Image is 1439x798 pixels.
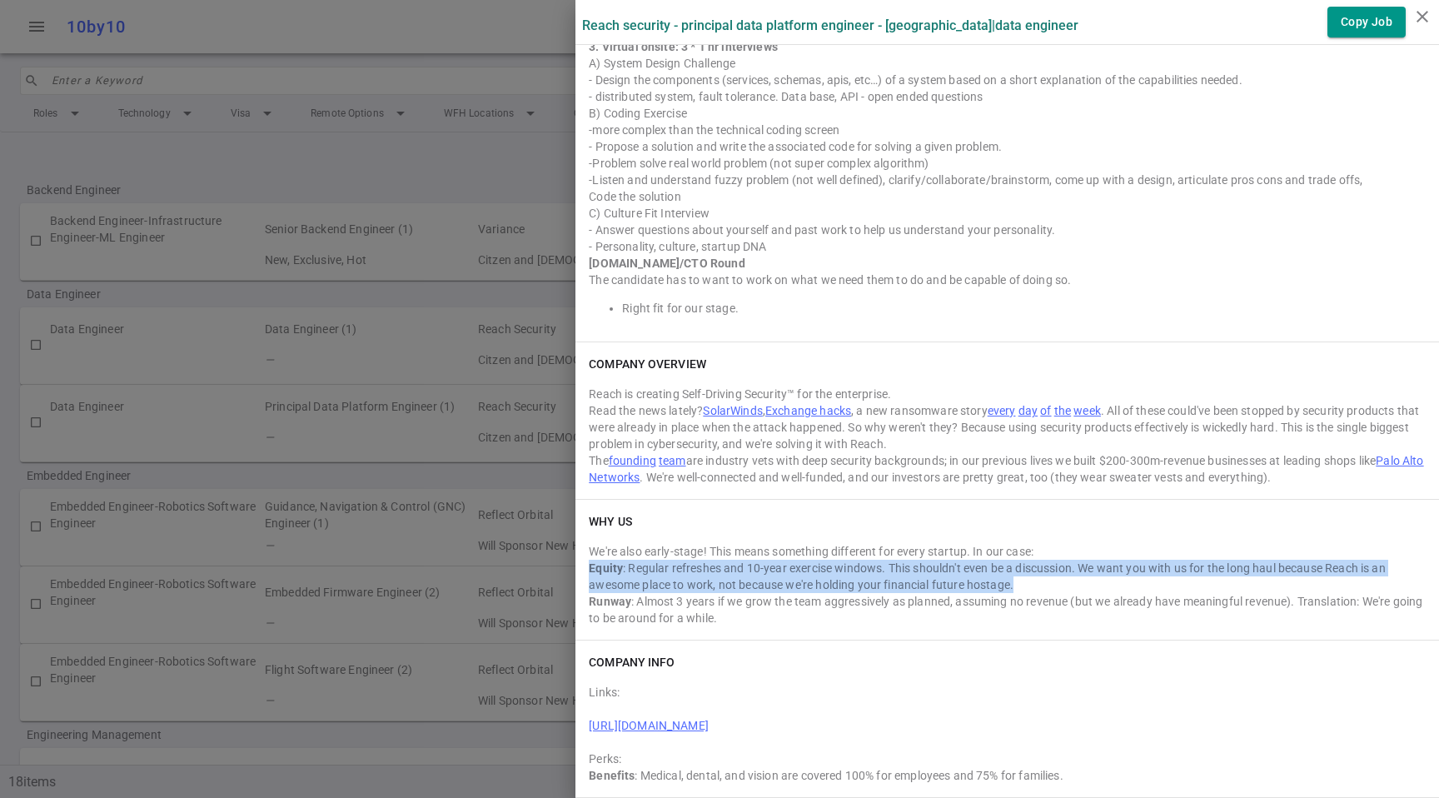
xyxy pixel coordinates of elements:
[589,767,1426,784] div: : Medical, dental, and vision are covered 100% for employees and 75% for families.
[1018,404,1038,417] a: day
[1412,7,1432,27] i: close
[622,300,1426,317] li: Right fit for our stage.
[589,560,1426,593] div: : Regular refreshes and 10-year exercise windows. This shouldn't even be a discussion. We want yo...
[589,593,1426,626] div: : Almost 3 years if we grow the team aggressively as planned, assuming no revenue (but we already...
[589,222,1426,238] div: - Answer questions about yourself and past work to help us understand your personality.
[589,138,1426,155] div: - Propose a solution and write the associated code for solving a given problem.
[589,205,1426,222] div: C) Culture Fit Interview
[589,257,744,270] strong: [DOMAIN_NAME]/CTO Round
[1327,7,1406,37] button: Copy Job
[589,88,1426,105] div: - distributed system, fault tolerance. Data base, API - open ended questions
[589,386,1426,402] div: Reach is creating Self-Driving Security™ for the enterprise.
[589,238,1426,255] div: - Personality, culture, startup DNA
[589,402,1426,452] div: Read the news lately? , , a new ransomware story . All of these could've been stopped by security...
[1040,404,1051,417] a: of
[589,55,1426,72] div: A) System Design Challenge
[589,654,675,671] h6: COMPANY INFO
[589,595,631,608] strong: Runway
[582,17,1078,33] label: Reach Security - Principal Data Platform Engineer - [GEOGRAPHIC_DATA] | Data Engineer
[589,122,1426,138] div: -more complex than the technical coding screen
[589,40,778,53] strong: 3. Virtual onsite: 3 * 1 hr interviews
[988,404,1016,417] a: every
[589,561,623,575] strong: Equity
[589,188,1426,205] div: Code the solution
[765,404,851,417] a: Exchange hacks
[609,454,656,467] a: founding
[589,72,1426,88] div: - Design the components (services, schemas, apis, etc…) of a system based on a short explanation ...
[589,513,632,530] h6: WHY US
[589,769,635,782] strong: Benefits
[589,356,706,372] h6: COMPANY OVERVIEW
[589,543,1426,560] div: We're also early-stage! This means something different for every startup. In our case:
[589,155,1426,172] div: -Problem solve real world problem (not super complex algorithm)
[589,105,1426,122] div: B) Coding Exercise
[589,719,709,732] a: [URL][DOMAIN_NAME]
[589,172,1426,188] div: -Listen and understand fuzzy problem (not well defined), clarify/collaborate/brainstorm, come up ...
[1054,404,1071,417] a: the
[589,452,1426,486] div: The are industry vets with deep security backgrounds; in our previous lives we built $200-300m-re...
[659,454,686,467] a: team
[703,404,763,417] a: SolarWinds
[589,677,1426,784] div: Links: Perks:
[1073,404,1101,417] a: week
[589,272,1426,288] div: The candidate has to want to work on what we need them to do and be capable of doing so.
